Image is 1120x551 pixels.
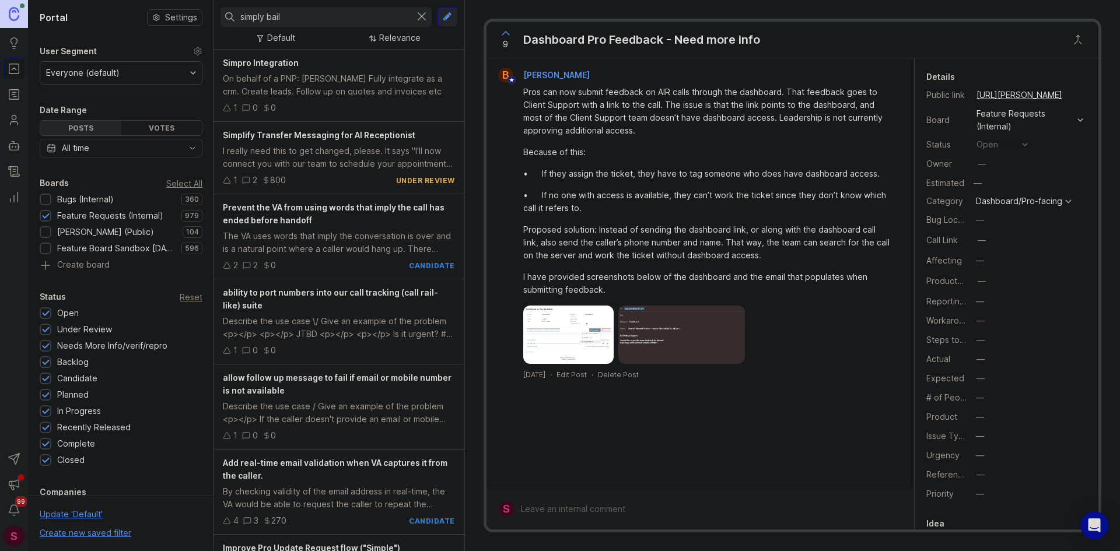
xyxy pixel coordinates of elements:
div: · [591,370,593,380]
label: ProductboardID [926,276,988,286]
a: Autopilot [3,135,24,156]
div: B [498,68,513,83]
a: Roadmaps [3,84,24,105]
div: Reset [180,294,202,300]
div: 0 [271,344,276,357]
a: Settings [147,9,202,26]
span: Simplify Transfer Messaging for AI Receptionist [223,130,415,140]
div: Status [40,290,66,304]
div: 0 [271,429,276,442]
label: Product [926,412,957,422]
div: — [976,254,984,267]
span: [DATE] [523,370,545,380]
div: · [550,370,552,380]
span: Prevent the VA from using words that imply the call has ended before handoff [223,202,444,225]
div: On behalf of a PNP: [PERSON_NAME] Fully integrate as a crm. Create leads. Follow up on quotes and... [223,72,455,98]
span: Settings [165,12,197,23]
div: — [978,234,986,247]
div: Create new saved filter [40,527,131,539]
div: S [499,501,514,517]
div: — [976,391,984,404]
button: Workaround [973,313,988,328]
div: — [978,157,986,170]
div: I have provided screenshots below of the dashboard and the email that populates when submitting f... [523,271,891,296]
a: Changelog [3,161,24,182]
img: https://canny-assets.io/images/8d45f9114d5ef7a0fead6bd482692a06.png [523,306,614,364]
label: Expected [926,373,964,383]
div: Describe the use case / Give an example of the problem <p></p> If the caller doesn't provide an e... [223,400,455,426]
div: Under Review [57,323,112,336]
div: — [976,410,984,423]
a: allow follow up message to fail if email or mobile number is not availableDescribe the use case /... [213,364,464,450]
div: — [976,449,984,462]
label: Call Link [926,235,958,245]
div: — [976,213,984,226]
a: Portal [3,58,24,79]
div: Because of this: [523,146,891,159]
a: [URL][PERSON_NAME] [973,87,1066,103]
svg: toggle icon [183,143,202,153]
span: Add real-time email validation when VA captures it from the caller. [223,458,447,480]
div: Category [926,195,967,208]
div: Needs More Info/verif/repro [57,339,167,352]
span: 9 [503,38,508,51]
span: [PERSON_NAME] [523,70,590,80]
div: candidate [409,516,455,526]
div: Select All [166,180,202,187]
a: Simplify Transfer Messaging for AI ReceptionistI really need this to get changed, please. It says... [213,122,464,194]
div: Delete Post [598,370,639,380]
button: S [3,525,24,546]
input: Search... [240,10,410,23]
img: Canny Home [9,7,19,20]
label: Affecting [926,255,962,265]
div: Date Range [40,103,87,117]
div: Boards [40,176,69,190]
div: — [976,430,984,443]
div: Feature Requests (Internal) [57,209,163,222]
div: 0 [271,259,276,272]
div: 4 [233,514,239,527]
button: Notifications [3,500,24,521]
div: • If no one with access is available, they can’t work the ticket since they don’t know which call... [523,189,891,215]
div: Status [926,138,967,151]
a: Reporting [3,187,24,208]
button: Announcements [3,474,24,495]
div: — [977,353,985,366]
div: 1 [233,174,237,187]
div: 0 [253,429,258,442]
button: Call Link [974,233,989,248]
div: 800 [270,174,286,187]
div: Feature Board Sandbox [DATE] [57,242,176,255]
div: Edit Post [556,370,587,380]
div: Default [267,31,295,44]
div: Open Intercom Messenger [1080,511,1108,539]
p: 360 [185,195,199,204]
label: Urgency [926,450,960,460]
a: Create board [40,261,202,271]
label: Reporting Team [926,296,989,306]
span: ability to port numbers into our call tracking (call rail-like) suite [223,287,438,310]
span: allow follow up message to fail if email or mobile number is not available [223,373,452,395]
div: Open [57,307,79,320]
div: Backlog [57,356,89,368]
div: Idea [926,517,944,531]
div: Posts [40,121,121,135]
div: Board [926,114,967,127]
div: Describe the use case \/ Give an example of the problem <p></p> <p></p> JTBD <p></p> <p></p> Is i... [223,315,455,341]
label: Workaround [926,315,974,325]
a: Ideas [3,33,24,54]
div: Bugs (Internal) [57,193,114,206]
div: — [976,487,984,500]
div: Pros can now submit feedback on AIR calls through the dashboard. That feedback goes to Client Sup... [523,86,891,137]
img: https://canny-assets.io/images/908fdb195e429463bd5b085c717e5b89.png [618,306,745,364]
a: ability to port numbers into our call tracking (call rail-like) suiteDescribe the use case \/ Giv... [213,279,464,364]
div: 270 [271,514,286,527]
button: ProductboardID [974,273,989,289]
div: Recently Released [57,421,131,434]
div: — [977,314,985,327]
p: 596 [185,244,199,253]
div: — [978,275,986,287]
button: Close button [1066,28,1090,51]
div: open [977,138,998,151]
